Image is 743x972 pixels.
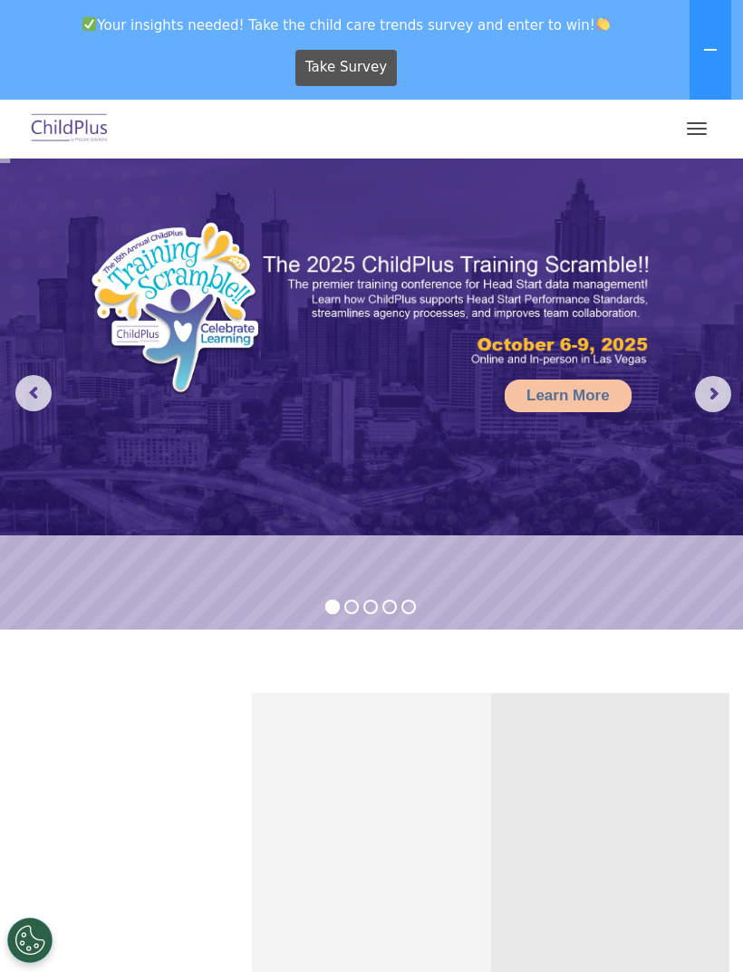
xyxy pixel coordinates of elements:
img: 👏 [596,17,610,31]
button: Cookies Settings [7,918,53,963]
span: Your insights needed! Take the child care trends survey and enter to win! [7,7,686,43]
a: Take Survey [295,50,398,86]
img: ChildPlus by Procare Solutions [27,108,112,150]
span: Take Survey [305,52,387,83]
img: ✅ [82,17,96,31]
a: Learn More [505,380,632,412]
